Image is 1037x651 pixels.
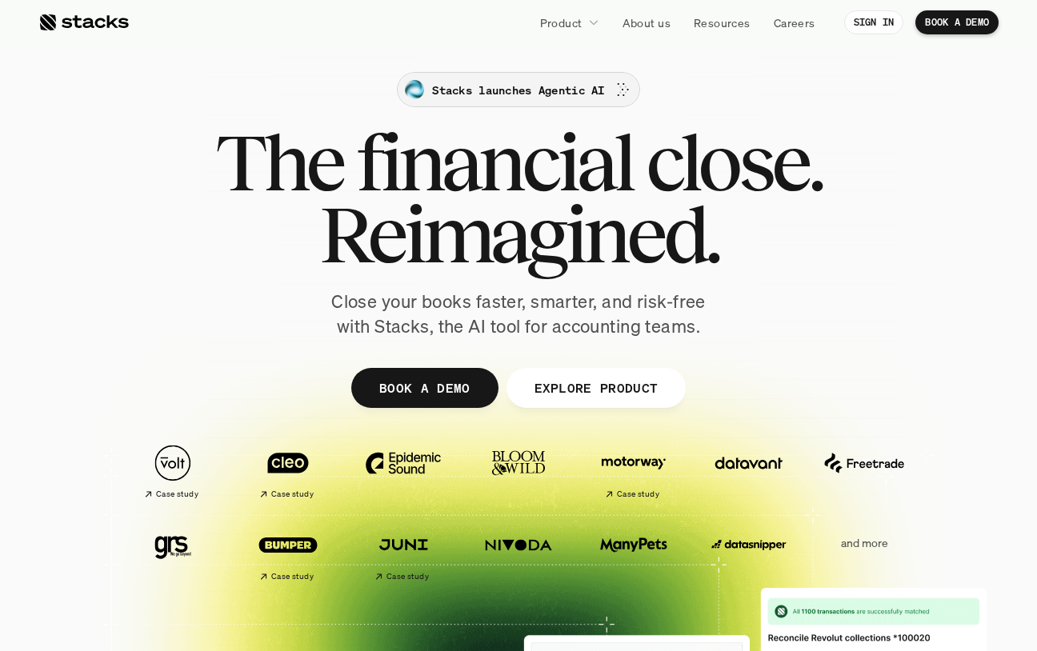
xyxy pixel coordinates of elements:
[613,8,680,37] a: About us
[238,518,338,588] a: Case study
[925,17,989,28] p: BOOK A DEMO
[623,14,671,31] p: About us
[432,82,604,98] p: Stacks launches Agentic AI
[646,126,822,198] span: close.
[319,198,719,270] span: Reimagined.
[351,368,498,408] a: BOOK A DEMO
[397,72,639,107] a: Stacks launches Agentic AI
[379,376,470,399] p: BOOK A DEMO
[156,489,198,499] h2: Case study
[617,489,659,499] h2: Case study
[271,489,314,499] h2: Case study
[386,572,429,581] h2: Case study
[844,10,904,34] a: SIGN IN
[815,537,914,550] p: and more
[774,14,815,31] p: Careers
[238,437,338,506] a: Case study
[271,572,314,581] h2: Case study
[540,14,583,31] p: Product
[354,518,453,588] a: Case study
[764,8,825,37] a: Careers
[506,368,686,408] a: EXPLORE PRODUCT
[534,376,658,399] p: EXPLORE PRODUCT
[189,370,259,381] a: Privacy Policy
[318,290,719,339] p: Close your books faster, smarter, and risk-free with Stacks, the AI tool for accounting teams.
[694,14,751,31] p: Resources
[915,10,999,34] a: BOOK A DEMO
[854,17,895,28] p: SIGN IN
[356,126,632,198] span: financial
[584,437,683,506] a: Case study
[684,8,760,37] a: Resources
[123,437,222,506] a: Case study
[215,126,342,198] span: The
